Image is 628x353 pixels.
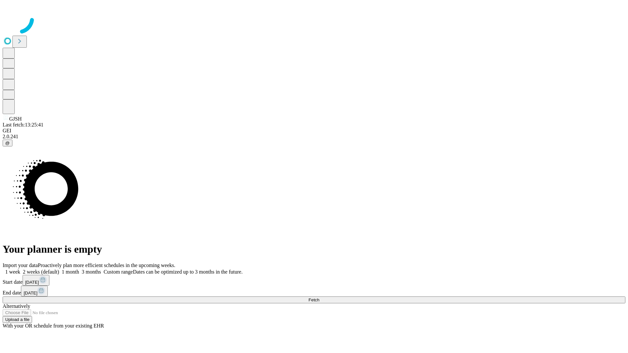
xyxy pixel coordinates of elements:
[82,269,101,275] span: 3 months
[3,296,625,303] button: Fetch
[3,243,625,255] h1: Your planner is empty
[3,122,44,127] span: Last fetch: 13:25:41
[3,275,625,286] div: Start date
[133,269,242,275] span: Dates can be optimized up to 3 months in the future.
[3,316,32,323] button: Upload a file
[23,275,49,286] button: [DATE]
[3,303,30,309] span: Alternatively
[23,269,59,275] span: 2 weeks (default)
[9,116,22,122] span: GJSH
[38,262,175,268] span: Proactively plan more efficient schedules in the upcoming weeks.
[24,291,37,295] span: [DATE]
[5,269,20,275] span: 1 week
[62,269,79,275] span: 1 month
[3,140,12,146] button: @
[3,286,625,296] div: End date
[3,128,625,134] div: GEI
[3,323,104,328] span: With your OR schedule from your existing EHR
[308,297,319,302] span: Fetch
[21,286,48,296] button: [DATE]
[25,280,39,285] span: [DATE]
[3,262,38,268] span: Import your data
[104,269,133,275] span: Custom range
[3,134,625,140] div: 2.0.241
[5,141,10,145] span: @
